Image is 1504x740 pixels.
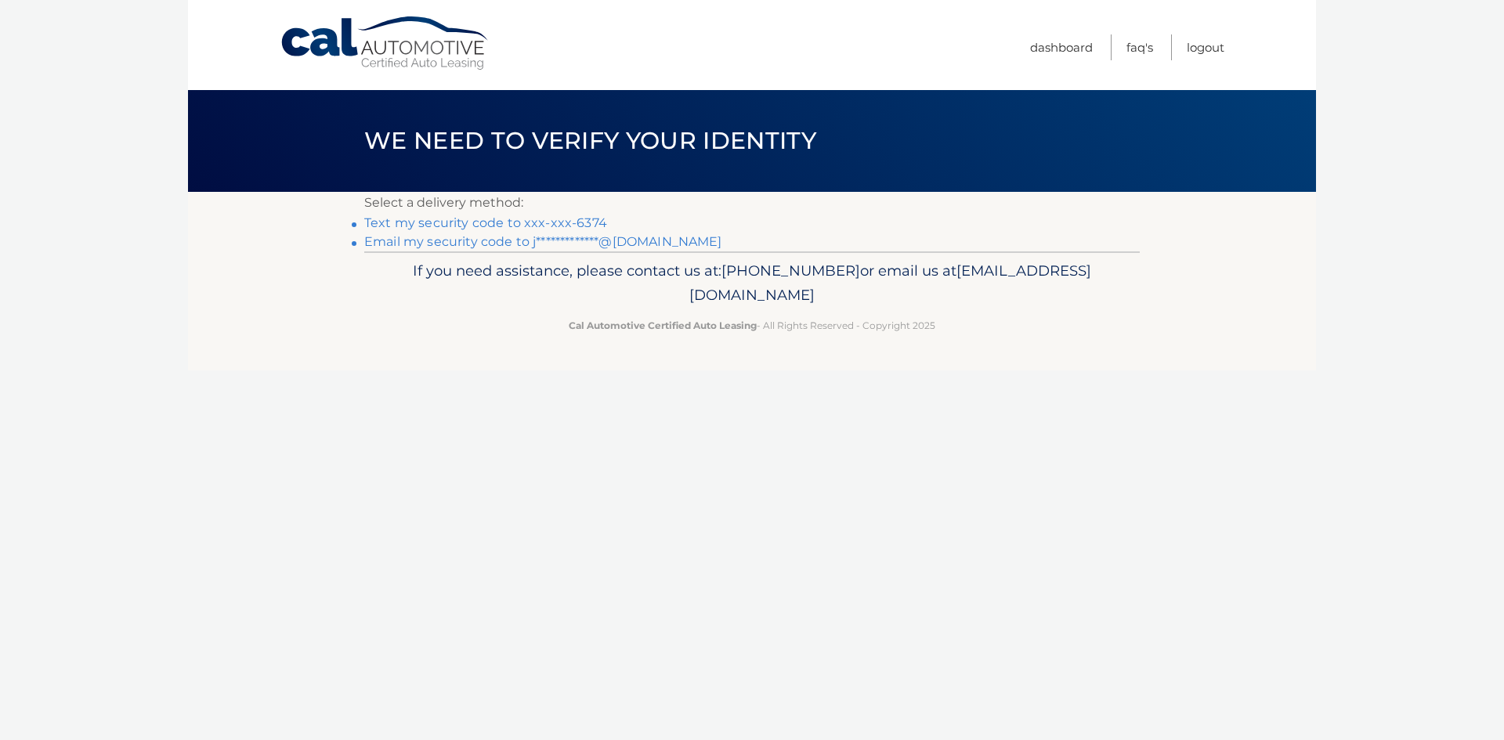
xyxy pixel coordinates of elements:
[364,215,607,230] a: Text my security code to xxx-xxx-6374
[1126,34,1153,60] a: FAQ's
[374,258,1130,309] p: If you need assistance, please contact us at: or email us at
[569,319,757,331] strong: Cal Automotive Certified Auto Leasing
[721,262,860,280] span: [PHONE_NUMBER]
[364,192,1140,214] p: Select a delivery method:
[1187,34,1224,60] a: Logout
[280,16,491,71] a: Cal Automotive
[364,126,816,155] span: We need to verify your identity
[374,317,1130,334] p: - All Rights Reserved - Copyright 2025
[1030,34,1093,60] a: Dashboard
